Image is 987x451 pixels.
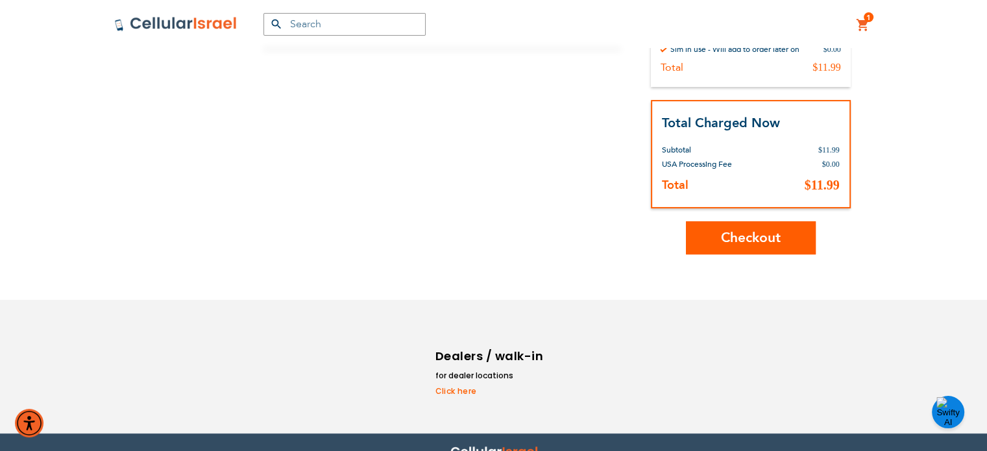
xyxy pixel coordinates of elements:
[686,221,816,254] button: Checkout
[818,145,840,154] span: $11.99
[662,177,688,193] strong: Total
[435,385,546,397] a: Click here
[812,61,840,74] div: $11.99
[866,12,871,23] span: 1
[662,159,732,169] span: USA Processing Fee
[662,114,780,132] strong: Total Charged Now
[721,228,781,247] span: Checkout
[822,160,840,169] span: $0.00
[15,409,43,437] div: Accessibility Menu
[114,16,238,32] img: Cellular Israel Logo
[661,61,683,74] div: Total
[435,347,546,366] h6: Dealers / walk-in
[670,44,799,55] div: Sim in use - Will add to order later on
[662,133,781,157] th: Subtotal
[805,178,840,192] span: $11.99
[435,369,546,382] li: for dealer locations
[856,18,870,33] a: 1
[823,44,841,55] div: $0.00
[263,13,426,36] input: Search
